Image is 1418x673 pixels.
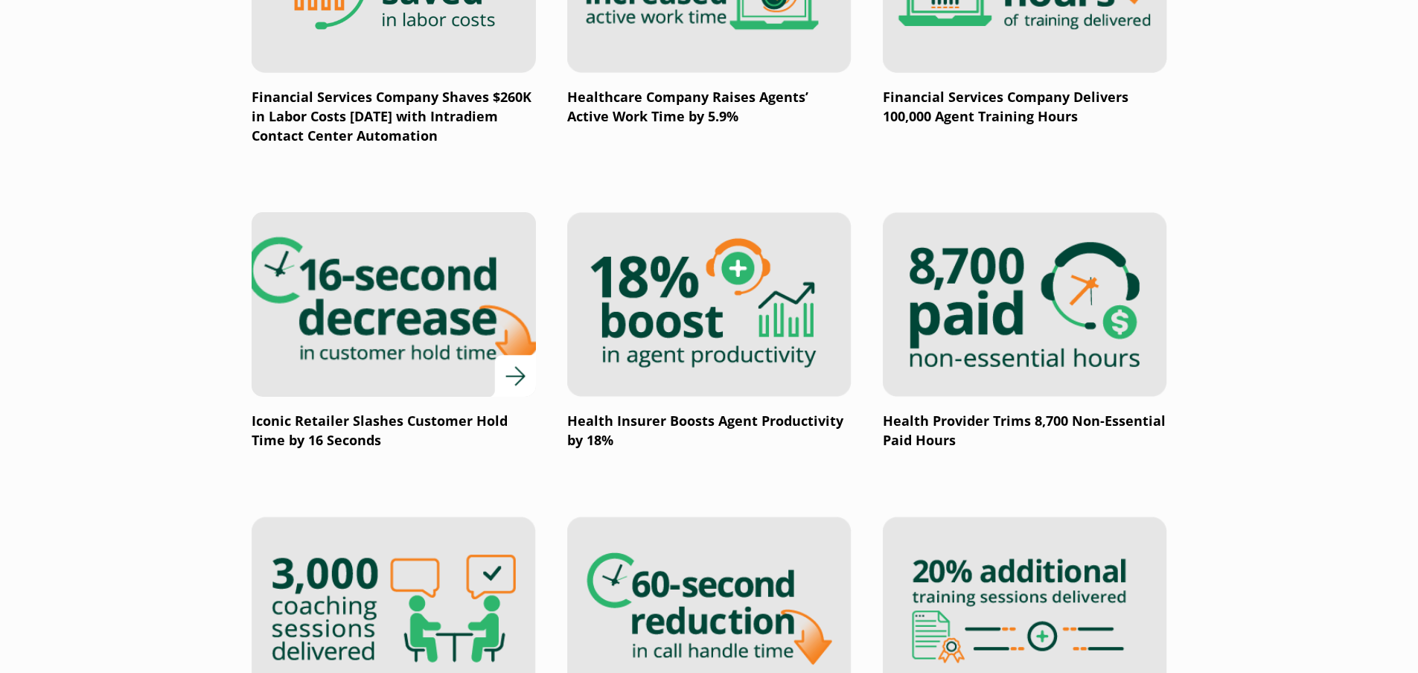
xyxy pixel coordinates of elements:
[567,88,852,127] p: Healthcare Company Raises Agents’ Active Work Time by 5.9%
[883,212,1167,450] a: Health Provider Trims 8,700 Non-Essential Paid Hours
[252,212,536,450] a: Iconic Retailer Slashes Customer Hold Time by 16 Seconds
[883,412,1167,450] p: Health Provider Trims 8,700 Non-Essential Paid Hours
[883,88,1167,127] p: Financial Services Company Delivers 100,000 Agent Training Hours
[567,412,852,450] p: Health Insurer Boosts Agent Productivity by 18%
[252,412,536,450] p: Iconic Retailer Slashes Customer Hold Time by 16 Seconds
[567,212,852,450] a: Health Insurer Boosts Agent Productivity by 18%
[252,88,536,146] p: Financial Services Company Shaves $260K in Labor Costs [DATE] with Intradiem Contact Center Autom...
